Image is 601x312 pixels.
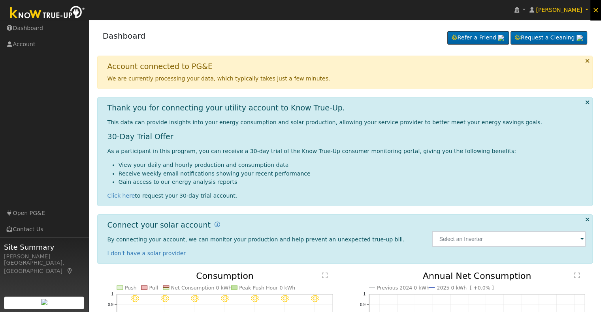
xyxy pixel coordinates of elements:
li: Gain access to our energy analysis reports [119,178,586,186]
text: Net Consumption 0 kWh [171,285,232,291]
img: retrieve [577,35,583,41]
i: 9/19 - MostlyClear [281,295,289,303]
a: Map [66,268,73,274]
div: [PERSON_NAME] [4,252,85,261]
text: 0.9 [108,303,113,307]
span: By connecting your account, we can monitor your production and help prevent an unexpected true-up... [107,236,405,243]
a: Request a Cleaning [511,31,587,45]
span: Site Summary [4,242,85,252]
i: 9/16 - Clear [191,295,199,303]
text: Push [125,285,137,291]
img: Know True-Up [6,4,89,22]
i: 9/18 - Clear [251,295,259,303]
img: retrieve [41,299,47,305]
text: Previous 2024 0 kWh [377,285,430,291]
div: [GEOGRAPHIC_DATA], [GEOGRAPHIC_DATA] [4,259,85,275]
i: 9/15 - Clear [161,295,169,303]
a: I don't have a solar provider [107,250,186,256]
span: [PERSON_NAME] [536,7,582,13]
text: Consumption [196,271,254,281]
i: 9/17 - Clear [221,295,229,303]
span: × [592,5,599,15]
li: View your daily and hourly production and consumption data [119,161,586,169]
text: Pull [149,285,158,291]
input: Select an Inverter [432,231,586,247]
span: This data can provide insights into your energy consumption and solar production, allowing your s... [107,119,542,125]
li: Receive weekly email notifications showing your recent performance [119,170,586,178]
h1: 30-Day Trial Offer [107,132,586,141]
text:  [322,272,328,278]
a: Click here [107,192,135,199]
text: Annual Net Consumption [423,271,531,281]
text: 2025 0 kWh [ +0.0% ] [437,285,494,291]
div: to request your 30-day trial account. [107,192,586,200]
p: As a participant in this program, you can receive a 30-day trial of the Know True-Up consumer mon... [107,147,586,155]
text: Peak Push Hour 0 kWh [239,285,295,291]
a: Refer a Friend [447,31,509,45]
img: retrieve [498,35,504,41]
text: 1 [111,292,113,296]
span: We are currently processing your data, which typically takes just a few minutes. [107,75,330,82]
text:  [574,272,580,278]
h1: Account connected to PG&E [107,62,213,71]
text: 0.9 [360,303,365,307]
text: 1 [363,292,365,296]
h1: Thank you for connecting your utility account to Know True-Up. [107,103,345,112]
h1: Connect your solar account [107,220,211,230]
i: 9/14 - Clear [131,295,139,303]
a: Dashboard [103,31,146,41]
i: 9/20 - Clear [311,295,319,303]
